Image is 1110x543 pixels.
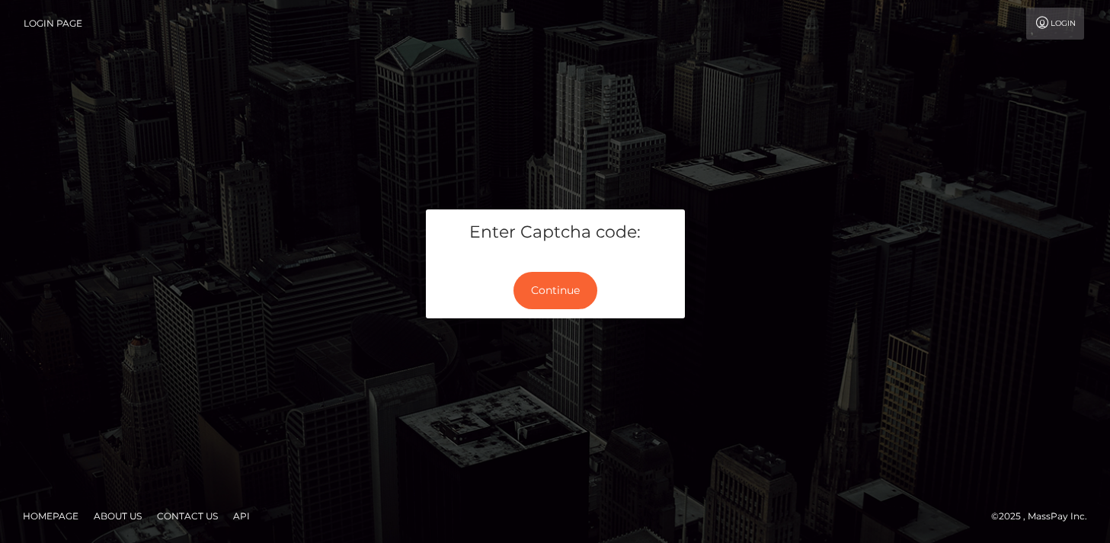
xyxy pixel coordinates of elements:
a: API [227,504,256,528]
a: Contact Us [151,504,224,528]
button: Continue [513,272,597,309]
div: © 2025 , MassPay Inc. [991,508,1099,525]
a: Login [1026,8,1084,40]
a: Login Page [24,8,82,40]
a: Homepage [17,504,85,528]
h5: Enter Captcha code: [437,221,673,244]
a: About Us [88,504,148,528]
